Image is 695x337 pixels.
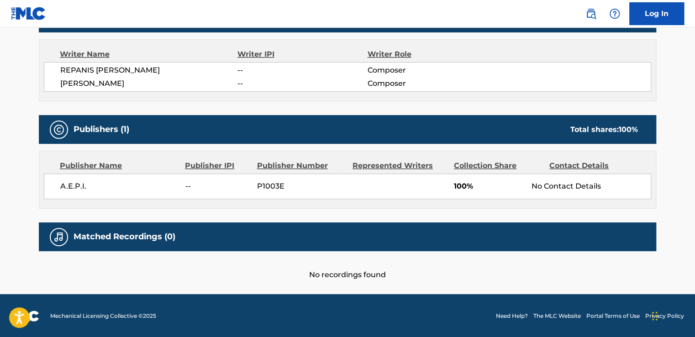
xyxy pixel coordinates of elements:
div: Publisher Number [257,160,345,171]
span: [PERSON_NAME] [60,78,237,89]
div: No recordings found [39,251,656,280]
h5: Matched Recordings (0) [74,232,175,242]
img: help [609,8,620,19]
a: Log In [629,2,684,25]
div: Writer Name [60,49,237,60]
div: Writer Role [367,49,485,60]
div: Collection Share [454,160,542,171]
span: REPANIS [PERSON_NAME] [60,65,237,76]
span: -- [185,181,250,192]
div: No Contact Details [532,181,651,192]
div: Writer IPI [237,49,368,60]
div: Widget συνομιλίας [649,293,695,337]
a: Public Search [582,5,600,23]
a: Portal Terms of Use [586,312,640,320]
div: Publisher IPI [185,160,250,171]
span: P1003E [257,181,346,192]
span: 100% [454,181,525,192]
img: MLC Logo [11,7,46,20]
iframe: Chat Widget [649,293,695,337]
span: Mechanical Licensing Collective © 2025 [50,312,156,320]
span: Composer [367,78,485,89]
div: Represented Writers [353,160,447,171]
img: Matched Recordings [53,232,64,242]
span: -- [237,65,367,76]
div: Publisher Name [60,160,178,171]
h5: Publishers (1) [74,124,129,135]
img: Publishers [53,124,64,135]
span: 100 % [619,125,638,134]
a: The MLC Website [533,312,581,320]
span: Composer [367,65,485,76]
div: Help [605,5,624,23]
a: Privacy Policy [645,312,684,320]
div: Μεταφορά [652,302,658,330]
span: -- [237,78,367,89]
span: A.E.P.I. [60,181,179,192]
div: Total shares: [570,124,638,135]
img: search [585,8,596,19]
img: logo [11,311,39,321]
a: Need Help? [496,312,528,320]
div: Contact Details [549,160,638,171]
